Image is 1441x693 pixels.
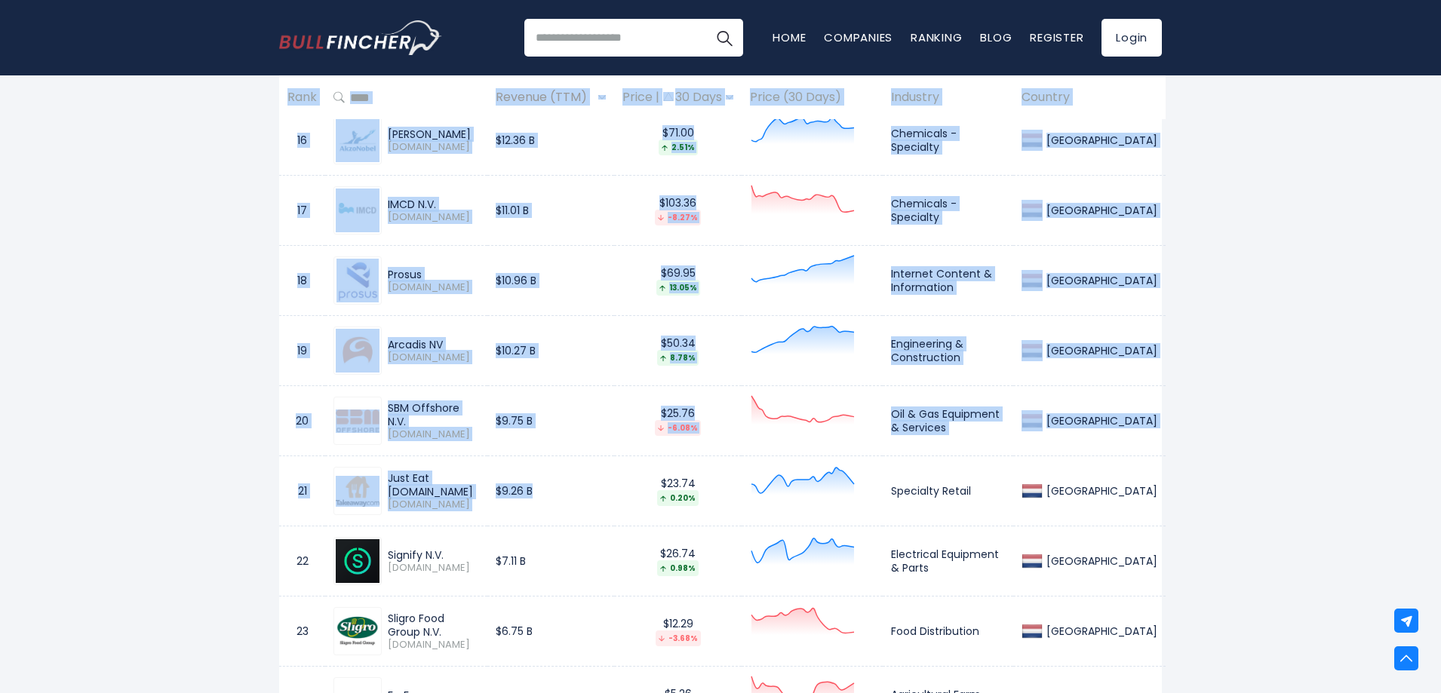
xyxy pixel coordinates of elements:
img: IMCD.AS.png [336,189,379,232]
div: Just Eat [DOMAIN_NAME] [388,471,479,498]
td: Chemicals - Specialty [883,176,1013,246]
td: 16 [279,106,325,176]
div: $69.95 [622,266,733,296]
div: SBM Offshore N.V. [388,401,479,428]
span: [DOMAIN_NAME] [388,281,479,294]
div: $25.76 [622,406,733,436]
div: $71.00 [622,126,733,155]
div: [GEOGRAPHIC_DATA] [1043,554,1157,568]
div: $12.29 [622,617,733,646]
div: 13.05% [656,280,700,296]
td: 23 [279,596,325,667]
a: Ranking [911,29,962,45]
div: [GEOGRAPHIC_DATA] [1043,414,1157,428]
td: 17 [279,176,325,246]
a: Companies [824,29,893,45]
a: Home [773,29,806,45]
div: [GEOGRAPHIC_DATA] [1043,274,1157,287]
a: Register [1030,29,1083,45]
td: 18 [279,246,325,316]
div: 2.51% [659,140,698,155]
div: [GEOGRAPHIC_DATA] [1043,344,1157,357]
div: [GEOGRAPHIC_DATA] [1043,204,1157,217]
button: Search [705,19,743,57]
div: Signify N.V. [388,548,479,562]
span: Revenue (TTM) [496,86,595,109]
img: ARCAD.AS.png [336,329,379,373]
td: $9.75 B [487,386,614,456]
div: -6.08% [655,420,701,436]
a: Login [1101,19,1162,57]
th: Country [1013,75,1166,120]
img: TKWY.AS.png [336,476,379,507]
td: 22 [279,526,325,596]
div: Price | 30 Days [622,90,733,106]
span: [DOMAIN_NAME] [388,562,479,575]
img: LIGHT.AS.png [336,539,379,583]
div: Prosus [388,268,479,281]
div: [GEOGRAPHIC_DATA] [1043,624,1157,638]
th: Industry [883,75,1013,120]
td: $10.96 B [487,246,614,316]
div: $23.74 [622,477,733,506]
span: [DOMAIN_NAME] [388,498,479,511]
td: Specialty Retail [883,456,1013,526]
img: AKZA.AS.png [336,118,379,162]
div: 0.20% [657,490,699,506]
span: [DOMAIN_NAME] [388,141,479,154]
span: [DOMAIN_NAME] [388,428,479,441]
td: $12.36 B [487,106,614,176]
div: -3.68% [656,630,701,646]
td: 20 [279,386,325,456]
div: [GEOGRAPHIC_DATA] [1043,133,1157,147]
td: Engineering & Construction [883,316,1013,386]
div: IMCD N.V. [388,198,479,211]
td: Internet Content & Information [883,246,1013,316]
td: Electrical Equipment & Parts [883,526,1013,596]
div: 0.98% [657,560,699,576]
a: Blog [980,29,1012,45]
img: Bullfincher logo [279,20,442,55]
td: $6.75 B [487,596,614,667]
img: SLIGR.AS.png [336,609,379,653]
td: Food Distribution [883,596,1013,667]
div: -8.27% [655,210,701,225]
th: Rank [279,75,325,120]
td: $10.27 B [487,316,614,386]
td: $7.11 B [487,526,614,596]
span: [DOMAIN_NAME] [388,639,479,652]
td: Oil & Gas Equipment & Services [883,386,1013,456]
div: Arcadis NV [388,338,479,351]
img: SBMO.AS.png [336,409,379,433]
span: [DOMAIN_NAME] [388,351,479,364]
td: 21 [279,456,325,526]
div: [PERSON_NAME] [388,127,479,141]
img: PRX.AS.png [336,259,379,302]
td: Chemicals - Specialty [883,106,1013,176]
div: Sligro Food Group N.V. [388,612,479,639]
a: Go to homepage [279,20,441,55]
td: 19 [279,316,325,386]
div: 8.78% [657,350,699,366]
span: [DOMAIN_NAME] [388,211,479,224]
div: $50.34 [622,336,733,366]
td: $9.26 B [487,456,614,526]
div: [GEOGRAPHIC_DATA] [1043,484,1157,498]
div: $103.36 [622,196,733,225]
th: Price (30 Days) [742,75,883,120]
div: $26.74 [622,547,733,576]
td: $11.01 B [487,176,614,246]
